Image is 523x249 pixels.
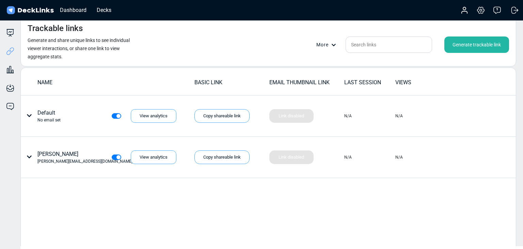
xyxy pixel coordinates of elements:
[28,24,83,33] h4: Trackable links
[131,150,176,164] div: View analytics
[37,117,61,123] div: No email set
[344,113,352,119] div: N/A
[131,109,176,123] div: View analytics
[194,78,269,90] td: BASIC LINK
[93,6,115,14] div: Decks
[444,36,509,53] div: Generate trackable link
[344,78,395,87] div: LAST SESSION
[37,78,194,87] div: NAME
[37,150,132,164] div: [PERSON_NAME]
[28,38,130,59] small: Generate and share unique links to see individual viewer interactions, or share one link to view ...
[194,109,250,123] div: Copy shareable link
[316,41,340,48] div: More
[37,158,132,164] div: [PERSON_NAME][EMAIL_ADDRESS][DOMAIN_NAME]
[395,113,403,119] div: N/A
[395,154,403,160] div: N/A
[5,5,55,15] img: DeckLinks
[194,150,250,164] div: Copy shareable link
[344,154,352,160] div: N/A
[346,36,432,53] input: Search links
[395,78,446,87] div: VIEWS
[269,78,344,90] td: EMAIL THUMBNAIL LINK
[37,109,61,123] div: Default
[57,6,90,14] div: Dashboard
